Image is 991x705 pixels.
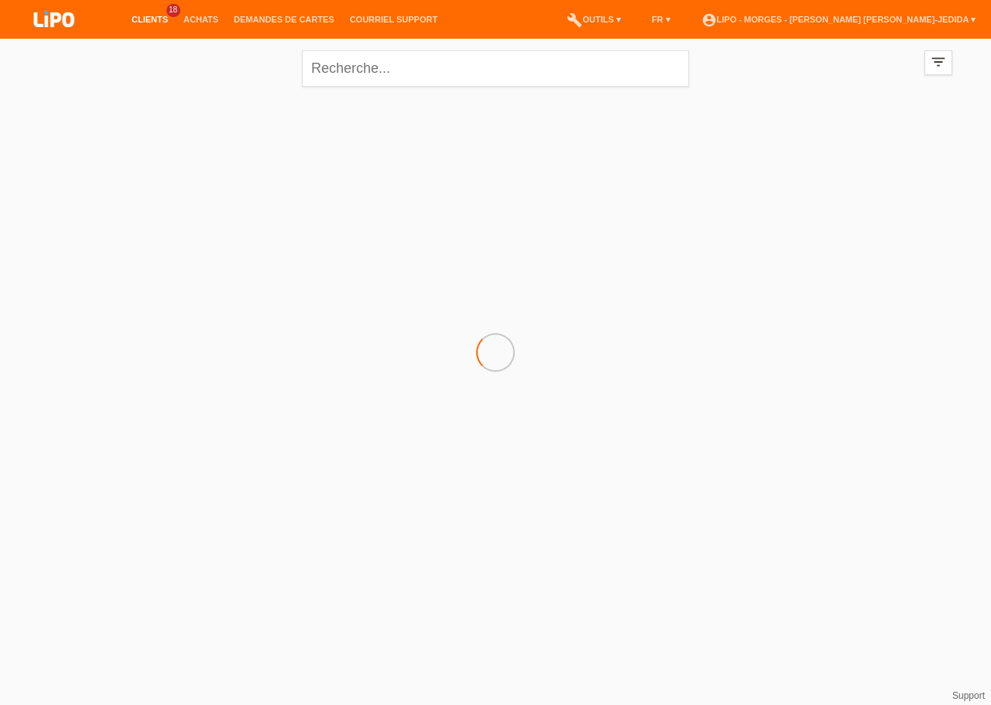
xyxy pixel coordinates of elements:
a: Courriel Support [342,15,445,24]
a: LIPO pay [15,32,93,43]
a: Demandes de cartes [226,15,342,24]
a: Support [952,690,985,701]
input: Recherche... [302,50,689,87]
a: Clients [124,15,176,24]
a: FR ▾ [644,15,678,24]
a: Achats [176,15,226,24]
i: filter_list [930,53,947,70]
i: build [567,12,582,28]
a: account_circleLIPO - Morges - [PERSON_NAME] [PERSON_NAME]-Jedida ▾ [694,15,983,24]
i: account_circle [701,12,717,28]
a: buildOutils ▾ [559,15,628,24]
span: 18 [166,4,180,17]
